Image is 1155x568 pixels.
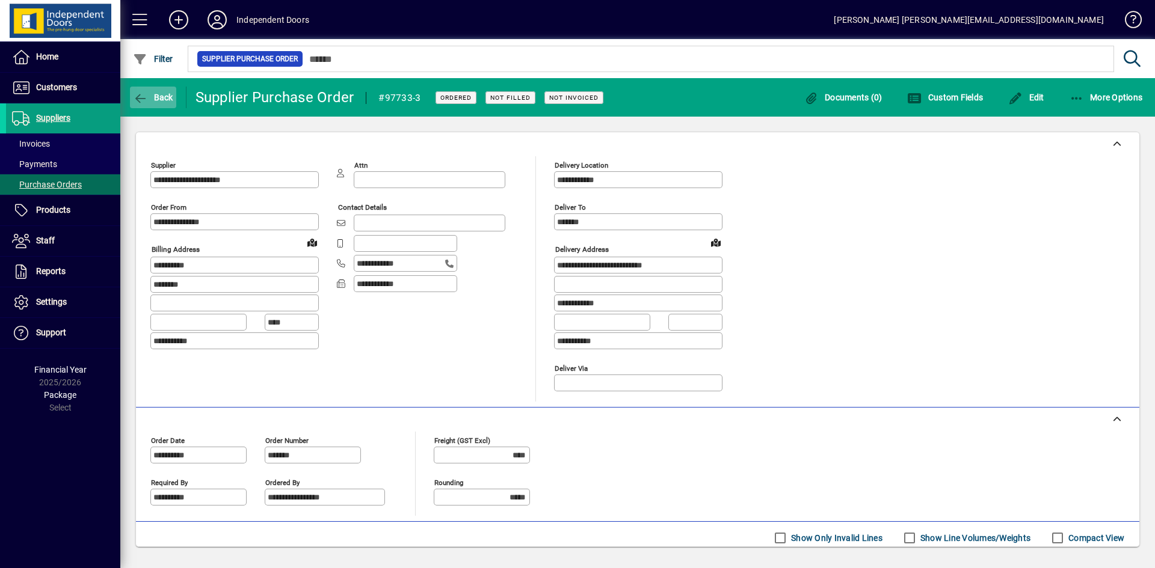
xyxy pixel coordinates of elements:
mat-label: Attn [354,161,368,169]
a: Invoices [6,133,120,154]
span: Purchase Orders [12,180,82,189]
mat-label: Delivery Location [555,161,608,169]
a: View on map [303,233,322,252]
mat-label: Supplier [151,161,176,169]
button: Filter [130,48,176,70]
span: Ordered [440,94,472,102]
a: Payments [6,154,120,174]
span: More Options [1070,93,1143,102]
a: Customers [6,73,120,103]
a: View on map [706,233,725,252]
span: Customers [36,82,77,92]
a: Staff [6,226,120,256]
span: Settings [36,297,67,307]
span: Invoices [12,139,50,148]
span: Not Filled [490,94,531,102]
span: Supplier Purchase Order [202,53,298,65]
button: Documents (0) [801,87,885,108]
span: Reports [36,266,66,276]
div: #97733-3 [378,88,420,108]
span: Payments [12,159,57,169]
span: Filter [133,54,173,64]
a: Knowledge Base [1116,2,1140,41]
a: Reports [6,257,120,287]
mat-label: Deliver To [555,203,586,212]
span: Home [36,52,58,61]
a: Settings [6,287,120,317]
a: Products [6,195,120,225]
span: Suppliers [36,113,70,123]
mat-label: Ordered by [265,478,300,486]
mat-label: Order from [151,203,186,212]
span: Financial Year [34,365,87,374]
button: Edit [1005,87,1047,108]
a: Home [6,42,120,72]
button: Profile [198,9,236,31]
mat-label: Freight (GST excl) [434,436,490,444]
span: Package [44,390,76,400]
mat-label: Order number [265,436,309,444]
a: Purchase Orders [6,174,120,195]
button: More Options [1067,87,1146,108]
button: Add [159,9,198,31]
mat-label: Order date [151,436,185,444]
span: Edit [1008,93,1044,102]
mat-label: Rounding [434,478,463,486]
app-page-header-button: Back [120,87,186,108]
span: Not Invoiced [549,94,599,102]
label: Compact View [1066,532,1124,544]
mat-label: Deliver via [555,364,588,372]
button: Custom Fields [904,87,986,108]
span: Custom Fields [907,93,983,102]
label: Show Line Volumes/Weights [918,532,1030,544]
div: Independent Doors [236,10,309,29]
span: Products [36,205,70,215]
label: Show Only Invalid Lines [789,532,882,544]
span: Staff [36,236,55,245]
div: [PERSON_NAME] [PERSON_NAME][EMAIL_ADDRESS][DOMAIN_NAME] [834,10,1104,29]
div: Supplier Purchase Order [196,88,354,107]
span: Support [36,328,66,337]
button: Back [130,87,176,108]
span: Documents (0) [804,93,882,102]
span: Back [133,93,173,102]
mat-label: Required by [151,478,188,486]
a: Support [6,318,120,348]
